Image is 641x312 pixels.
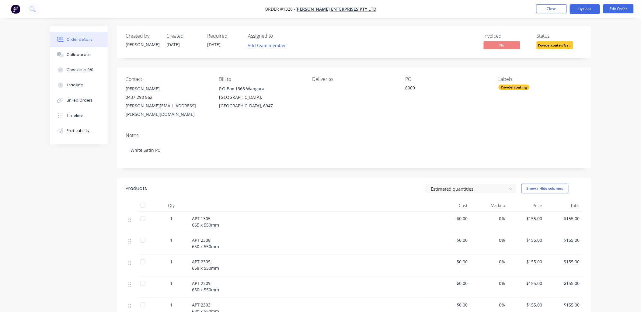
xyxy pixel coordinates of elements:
div: Timeline [67,113,83,118]
span: $0.00 [436,215,468,222]
span: Powdercoater/Ga... [537,41,573,49]
span: APT 1305 665 x 550mm [192,216,219,228]
img: Factory [11,5,20,14]
div: Invoiced [484,33,529,39]
div: PO [406,76,489,82]
span: $155.00 [547,215,580,222]
span: [DATE] [207,42,221,47]
div: [PERSON_NAME] [126,85,209,93]
span: 1 [170,215,173,222]
div: Deliver to [312,76,395,82]
button: Linked Orders [50,93,108,108]
span: $155.00 [510,302,543,308]
span: 1 [170,237,173,243]
div: P.O Box 1368 Wangara [219,85,302,93]
div: Created [167,33,200,39]
span: $0.00 [436,302,468,308]
span: APT 2309 650 x 550mm [192,280,219,293]
div: Powdercoating [499,85,530,90]
span: $155.00 [510,258,543,265]
span: 0% [473,258,505,265]
span: 0% [473,302,505,308]
span: $0.00 [436,258,468,265]
span: Order #1328 - [265,6,295,12]
div: Qty [153,199,190,212]
span: APT 2308 650 x 550mm [192,237,219,249]
div: Total [545,199,582,212]
div: Tracking [67,82,83,88]
button: Timeline [50,108,108,123]
span: $155.00 [510,215,543,222]
div: Status [537,33,582,39]
div: Profitability [67,128,89,133]
div: [GEOGRAPHIC_DATA], [GEOGRAPHIC_DATA], 6947 [219,93,302,110]
div: Bill to [219,76,302,82]
button: Add team member [248,41,290,50]
button: Tracking [50,78,108,93]
span: $155.00 [547,237,580,243]
div: 0437 298 862 [126,93,209,102]
span: $155.00 [510,237,543,243]
span: $155.00 [547,258,580,265]
div: Order details [67,37,92,42]
div: Assigned to [248,33,309,39]
span: 0% [473,237,505,243]
span: 1 [170,258,173,265]
div: [PERSON_NAME][EMAIL_ADDRESS][PERSON_NAME][DOMAIN_NAME] [126,102,209,119]
div: White Satin PC [126,141,582,159]
span: $0.00 [436,280,468,286]
div: 6000 [406,85,482,93]
span: No [484,41,520,49]
button: Order details [50,32,108,47]
div: Notes [126,133,582,138]
span: $155.00 [547,302,580,308]
div: P.O Box 1368 Wangara[GEOGRAPHIC_DATA], [GEOGRAPHIC_DATA], 6947 [219,85,302,110]
button: Powdercoater/Ga... [537,41,573,50]
button: Options [570,4,600,14]
span: $0.00 [436,237,468,243]
button: Close [536,4,567,13]
div: Linked Orders [67,98,93,103]
div: [PERSON_NAME] [126,41,159,48]
div: Collaborate [67,52,91,57]
div: Required [207,33,241,39]
span: 0% [473,215,505,222]
a: [PERSON_NAME] Enterprises PTY LTD [295,6,376,12]
div: Cost [433,199,471,212]
button: Checklists 0/0 [50,62,108,78]
span: 1 [170,302,173,308]
div: [PERSON_NAME]0437 298 862[PERSON_NAME][EMAIL_ADDRESS][PERSON_NAME][DOMAIN_NAME] [126,85,209,119]
div: Markup [470,199,508,212]
button: Edit Order [603,4,634,13]
span: 0% [473,280,505,286]
span: [DATE] [167,42,180,47]
span: APT 2305 658 x 550mm [192,259,219,271]
div: Price [508,199,545,212]
button: Add team member [245,41,289,50]
button: Collaborate [50,47,108,62]
div: Contact [126,76,209,82]
div: Checklists 0/0 [67,67,93,73]
span: $155.00 [510,280,543,286]
span: 1 [170,280,173,286]
div: Products [126,185,147,192]
div: Created by [126,33,159,39]
button: Show / Hide columns [521,184,569,193]
span: $155.00 [547,280,580,286]
button: Profitability [50,123,108,138]
div: Labels [499,76,582,82]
